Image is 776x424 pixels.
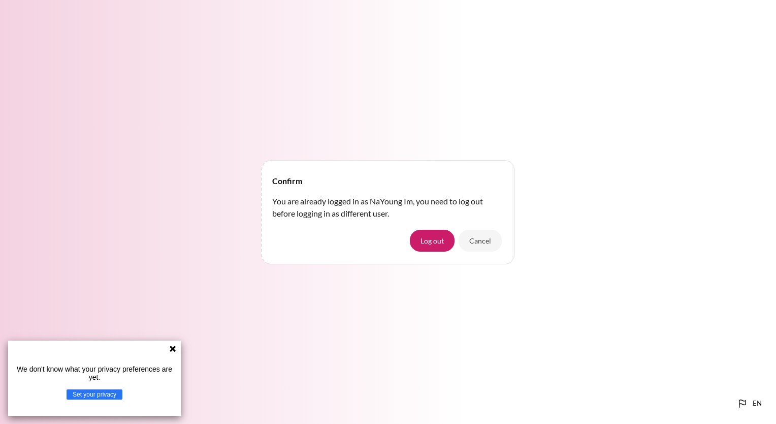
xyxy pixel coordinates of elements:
[272,195,504,220] p: You are already logged in as NaYoung Im, you need to log out before logging in as different user.
[732,393,766,414] button: Languages
[753,399,762,409] span: en
[12,365,177,381] p: We don't know what your privacy preferences are yet.
[67,389,122,400] button: Set your privacy
[459,230,502,251] button: Cancel
[272,175,302,187] h4: Confirm
[410,230,455,251] button: Log out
